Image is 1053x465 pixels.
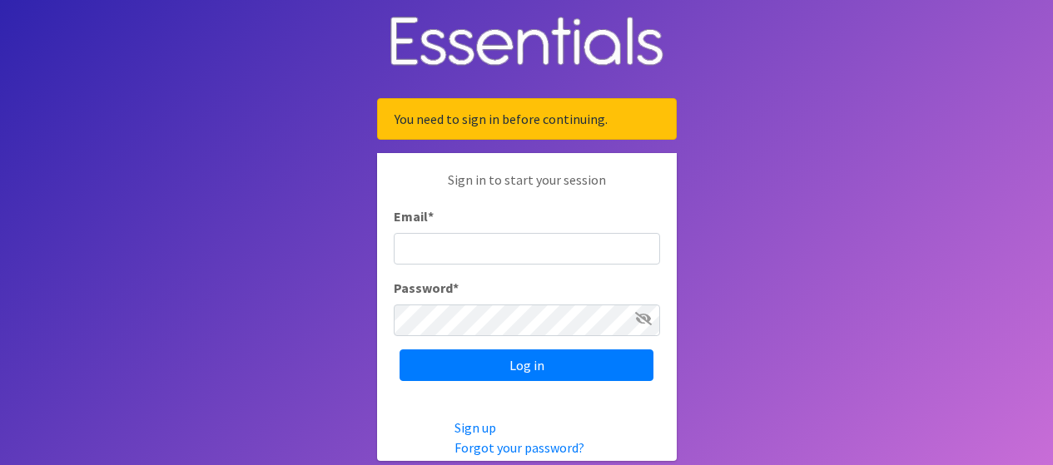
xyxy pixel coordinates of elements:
[454,439,584,456] a: Forgot your password?
[394,170,660,206] p: Sign in to start your session
[377,98,677,140] div: You need to sign in before continuing.
[454,419,496,436] a: Sign up
[428,208,434,225] abbr: required
[394,206,434,226] label: Email
[394,278,459,298] label: Password
[400,349,653,381] input: Log in
[453,279,459,296] abbr: required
